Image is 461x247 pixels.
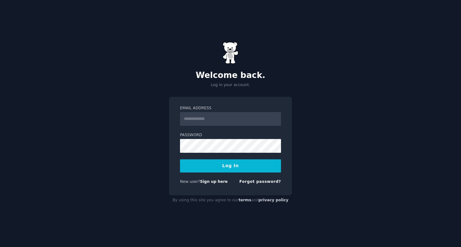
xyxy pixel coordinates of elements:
label: Password [180,132,281,138]
a: Sign up here [200,179,228,184]
a: privacy policy [258,198,289,202]
div: By using this site you agree to our and [169,195,292,205]
span: New user? [180,179,200,184]
a: terms [239,198,251,202]
p: Log in your account. [169,82,292,88]
label: Email Address [180,105,281,111]
button: Log In [180,159,281,172]
h2: Welcome back. [169,70,292,80]
a: Forgot password? [239,179,281,184]
img: Gummy Bear [223,42,238,64]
